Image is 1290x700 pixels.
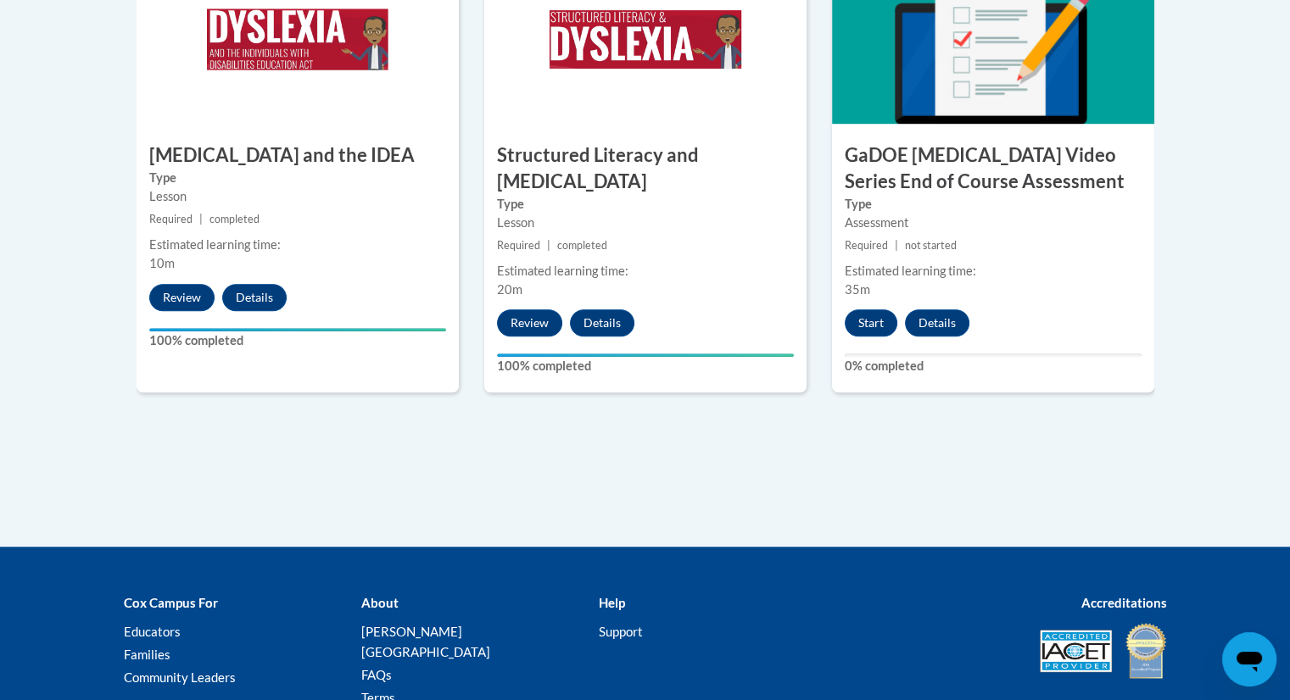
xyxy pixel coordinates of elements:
span: | [895,239,898,252]
b: Accreditations [1081,595,1167,610]
b: Cox Campus For [124,595,218,610]
label: Type [497,195,794,214]
h3: Structured Literacy and [MEDICAL_DATA] [484,142,807,195]
div: Your progress [497,353,794,357]
span: Required [845,239,888,252]
div: Your progress [149,328,446,331]
label: Type [149,169,446,187]
div: Estimated learning time: [149,236,446,254]
div: Assessment [845,214,1142,232]
label: 100% completed [497,357,794,375]
div: Estimated learning time: [845,262,1142,281]
h3: [MEDICAL_DATA] and the IDEA [137,142,459,169]
span: Required [497,239,540,252]
a: Families [124,647,170,662]
b: About [360,595,398,610]
button: Review [497,309,562,336]
span: Required [149,213,193,225]
div: Lesson [497,214,794,232]
span: 10m [149,256,175,270]
h3: GaDOE [MEDICAL_DATA] Video Series End of Course Assessment [832,142,1154,195]
a: Educators [124,624,181,639]
span: 20m [497,282,522,297]
label: Type [845,195,1142,214]
button: Details [570,309,634,336]
a: Community Leaders [124,669,236,685]
button: Start [845,309,897,336]
span: 35m [845,282,870,297]
iframe: Button to launch messaging window [1222,632,1276,686]
button: Details [905,309,969,336]
span: not started [905,239,957,252]
a: FAQs [360,667,391,682]
label: 0% completed [845,357,1142,375]
span: completed [209,213,260,225]
div: Lesson [149,187,446,206]
a: [PERSON_NAME][GEOGRAPHIC_DATA] [360,624,489,659]
span: | [547,239,550,252]
b: Help [598,595,624,610]
span: | [199,213,203,225]
a: Support [598,624,642,639]
div: Estimated learning time: [497,262,794,281]
button: Review [149,284,215,311]
button: Details [222,284,287,311]
img: IDA® Accredited [1125,621,1167,681]
span: completed [557,239,607,252]
img: Accredited IACET® Provider [1040,630,1112,672]
label: 100% completed [149,331,446,350]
